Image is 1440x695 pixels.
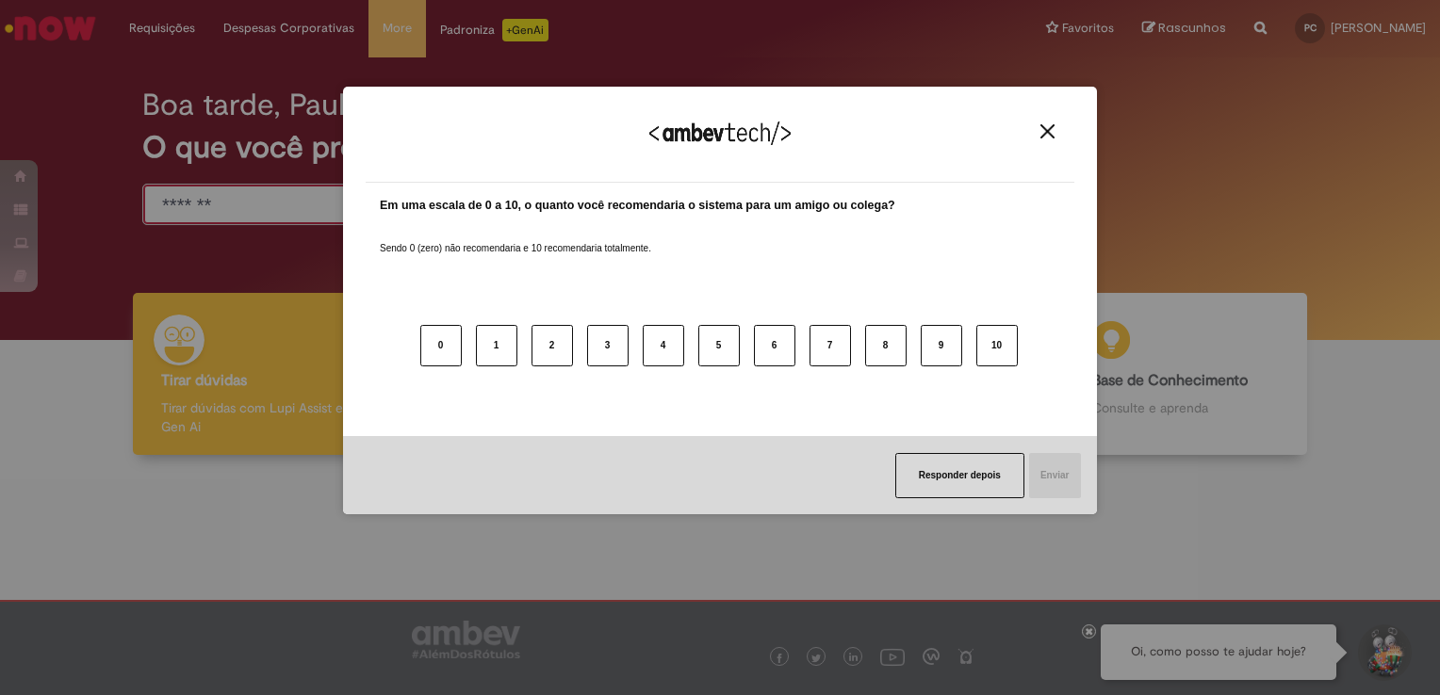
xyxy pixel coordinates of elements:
button: 5 [698,325,740,366]
button: 6 [754,325,795,366]
button: 1 [476,325,517,366]
button: 4 [643,325,684,366]
img: Close [1040,124,1055,138]
button: Responder depois [895,453,1024,498]
button: 9 [921,325,962,366]
label: Em uma escala de 0 a 10, o quanto você recomendaria o sistema para um amigo ou colega? [380,197,895,215]
button: 7 [810,325,851,366]
button: 10 [976,325,1018,366]
button: 0 [420,325,462,366]
button: 8 [865,325,907,366]
button: Close [1035,123,1060,139]
button: 2 [532,325,573,366]
button: 3 [587,325,629,366]
label: Sendo 0 (zero) não recomendaria e 10 recomendaria totalmente. [380,219,651,255]
img: Logo Ambevtech [649,121,791,145]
